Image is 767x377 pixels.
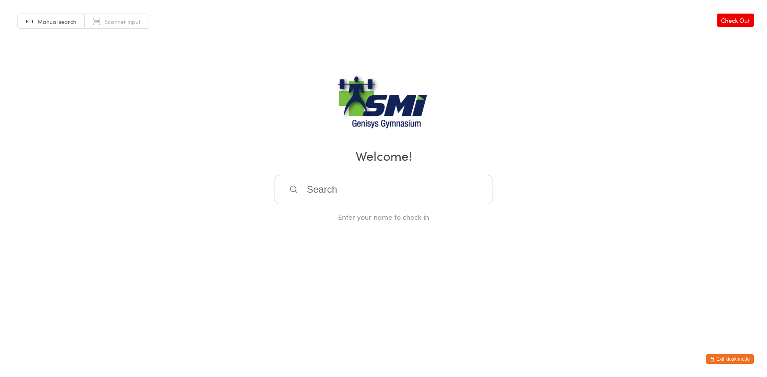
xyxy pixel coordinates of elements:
button: Exit kiosk mode [706,354,754,364]
span: Scanner input [105,18,141,26]
span: Manual search [38,18,76,26]
input: Search [274,175,493,204]
h2: Welcome! [8,146,759,164]
a: Check Out [717,14,754,27]
img: Genisys Gym [334,75,433,135]
div: Enter your name to check in [274,212,493,222]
